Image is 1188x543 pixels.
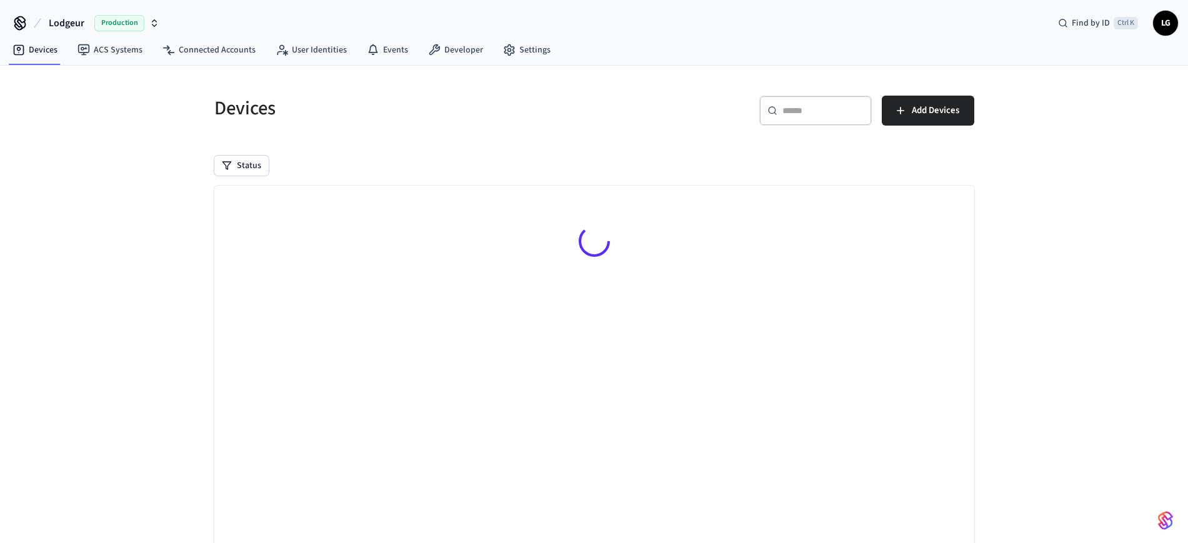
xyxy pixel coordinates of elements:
[357,39,418,61] a: Events
[418,39,493,61] a: Developer
[1154,12,1177,34] span: LG
[1158,511,1173,531] img: SeamLogoGradient.69752ec5.svg
[214,156,269,176] button: Status
[94,15,144,31] span: Production
[1153,11,1178,36] button: LG
[1072,17,1110,29] span: Find by ID
[67,39,152,61] a: ACS Systems
[2,39,67,61] a: Devices
[49,16,84,31] span: Lodgeur
[1048,12,1148,34] div: Find by IDCtrl K
[152,39,266,61] a: Connected Accounts
[1114,17,1138,29] span: Ctrl K
[882,96,974,126] button: Add Devices
[912,102,959,119] span: Add Devices
[214,96,587,121] h5: Devices
[493,39,561,61] a: Settings
[266,39,357,61] a: User Identities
